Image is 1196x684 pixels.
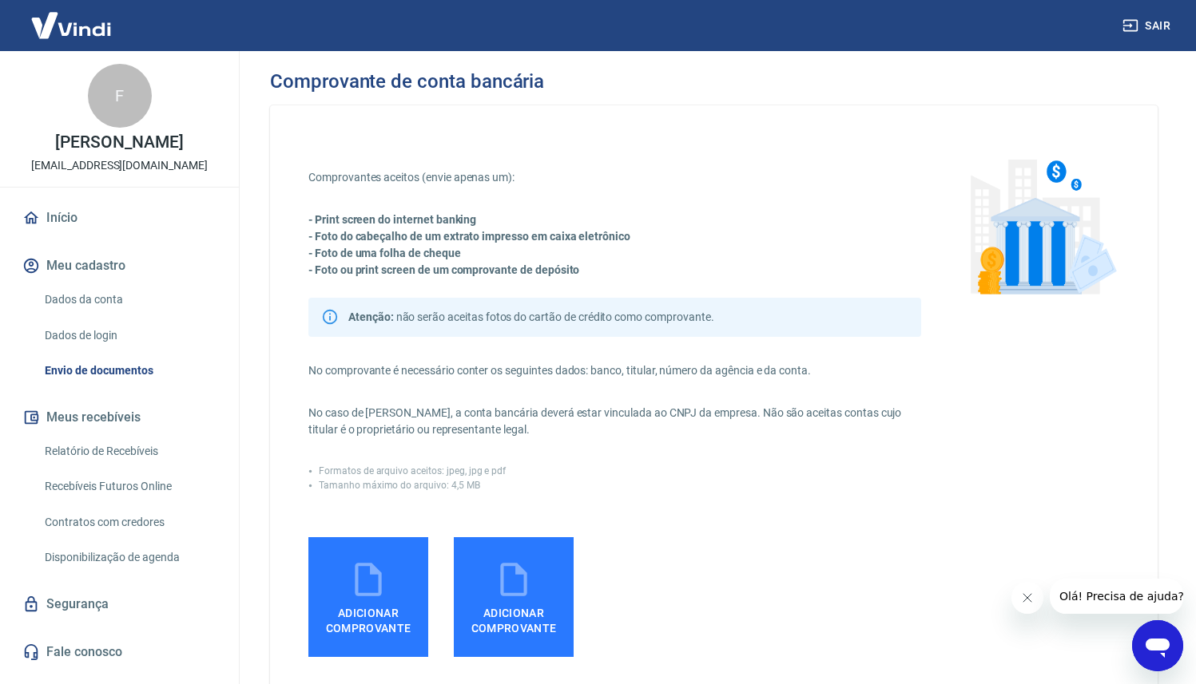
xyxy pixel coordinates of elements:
p: não serão aceitas fotos do cartão de crédito como comprovante. [348,309,713,326]
iframe: Mensagem da empresa [1050,579,1183,614]
button: Meus recebíveis [19,400,220,435]
strong: - Foto de uma folha de cheque [308,247,461,259]
span: Adicionar comprovante [460,599,567,635]
a: Contratos com credores [38,506,220,539]
div: F [88,64,152,128]
strong: - Print screen do internet banking [308,213,476,226]
span: Olá! Precisa de ajuda? [10,11,134,24]
iframe: Botão para abrir a janela de mensagens [1132,620,1183,671]
h3: Comprovante de conta bancária [270,70,544,93]
img: Vindi [19,1,123,49]
p: No caso de [PERSON_NAME], a conta bancária deverá estar vinculada ao CNPJ da empresa. Não são ace... [308,405,921,438]
a: Segurança [19,587,220,622]
strong: - Foto do cabeçalho de um extrato impresso em caixa eletrônico [308,230,630,243]
img: foto-bank.95985f06fdf5fd3f43e2.png [960,144,1119,303]
a: Envio de documentos [38,354,220,387]
button: Sair [1119,11,1177,41]
p: [EMAIL_ADDRESS][DOMAIN_NAME] [31,157,208,174]
a: Início [19,200,220,235]
p: No comprovante é necessário conter os seguintes dados: banco, titular, número da agência e da conta. [308,362,921,379]
span: Atenção: [348,310,396,323]
a: Fale conosco [19,635,220,670]
a: Dados de login [38,319,220,352]
span: Adicionar comprovante [315,599,422,635]
p: Formatos de arquivo aceitos: jpeg, jpg e pdf [319,464,506,478]
p: Tamanho máximo do arquivo: 4,5 MB [319,478,480,492]
p: [PERSON_NAME] [55,134,183,151]
button: Meu cadastro [19,248,220,283]
strong: - Foto ou print screen de um comprovante de depósito [308,263,579,276]
a: Relatório de Recebíveis [38,435,220,468]
a: Dados da conta [38,283,220,316]
a: Disponibilização de agenda [38,541,220,574]
p: Comprovantes aceitos (envie apenas um): [308,169,921,186]
label: Adicionar comprovante [454,537,574,657]
label: Adicionar comprovante [308,537,428,657]
a: Recebíveis Futuros Online [38,470,220,503]
iframe: Fechar mensagem [1011,582,1043,614]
